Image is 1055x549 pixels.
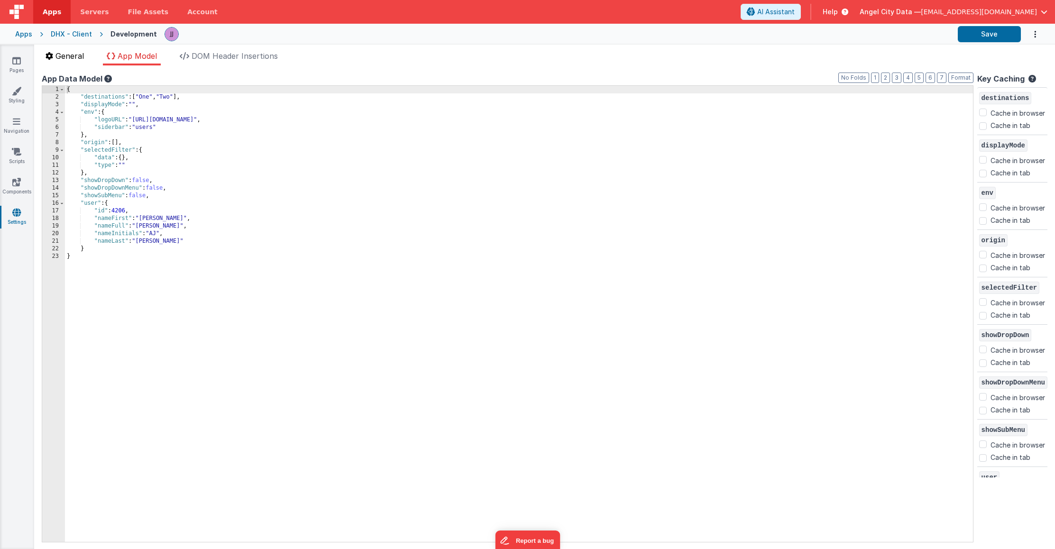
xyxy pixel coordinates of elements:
span: Servers [80,7,109,17]
span: user [979,471,1000,484]
img: a41cce6c0a0b39deac5cad64cb9bd16a [165,27,178,41]
label: Cache in browser [991,154,1045,165]
div: 17 [42,207,65,215]
span: showDropDownMenu [979,376,1047,389]
label: Cache in browser [991,249,1045,260]
label: Cache in tab [991,405,1030,415]
span: File Assets [128,7,169,17]
button: Angel City Data — [EMAIL_ADDRESS][DOMAIN_NAME] [860,7,1047,17]
div: 21 [42,238,65,245]
label: Cache in tab [991,215,1030,225]
div: App Data Model [42,73,973,84]
button: 4 [903,73,913,83]
div: 15 [42,192,65,200]
div: Apps [15,29,32,39]
button: 1 [871,73,879,83]
div: 13 [42,177,65,184]
div: 19 [42,222,65,230]
label: Cache in tab [991,310,1030,320]
div: 20 [42,230,65,238]
div: 7 [42,131,65,139]
span: Help [823,7,838,17]
label: Cache in browser [991,439,1045,450]
div: 3 [42,101,65,109]
span: AI Assistant [757,7,795,17]
div: 11 [42,162,65,169]
div: DHX - Client [51,29,92,39]
span: selectedFilter [979,282,1040,294]
div: 14 [42,184,65,192]
div: 8 [42,139,65,146]
button: Format [948,73,973,83]
span: General [55,51,84,61]
label: Cache in tab [991,263,1030,273]
div: 2 [42,93,65,101]
span: Apps [43,7,61,17]
span: App Model [118,51,157,61]
label: Cache in tab [991,120,1030,130]
span: displayMode [979,139,1027,152]
label: Cache in browser [991,201,1045,213]
button: 7 [937,73,946,83]
button: 5 [915,73,924,83]
div: 4 [42,109,65,116]
button: AI Assistant [741,4,801,20]
button: 6 [926,73,935,83]
span: [EMAIL_ADDRESS][DOMAIN_NAME] [921,7,1037,17]
div: 1 [42,86,65,93]
label: Cache in browser [991,344,1045,355]
div: 12 [42,169,65,177]
div: 18 [42,215,65,222]
label: Cache in tab [991,452,1030,462]
button: 2 [881,73,890,83]
label: Cache in browser [991,107,1045,118]
span: destinations [979,92,1032,104]
div: 22 [42,245,65,253]
div: Development [110,29,157,39]
h4: Key Caching [977,75,1025,83]
button: No Folds [838,73,869,83]
button: 3 [892,73,901,83]
span: Angel City Data — [860,7,921,17]
label: Cache in tab [991,357,1030,367]
span: origin [979,234,1008,247]
button: Options [1021,25,1040,44]
div: 6 [42,124,65,131]
label: Cache in tab [991,168,1030,178]
span: showSubMenu [979,424,1027,436]
label: Cache in browser [991,391,1045,403]
button: Save [958,26,1021,42]
div: 10 [42,154,65,162]
span: showDropDown [979,329,1032,341]
div: 23 [42,253,65,260]
label: Cache in browser [991,296,1045,308]
div: 5 [42,116,65,124]
span: DOM Header Insertions [192,51,278,61]
div: 16 [42,200,65,207]
span: env [979,187,996,199]
div: 9 [42,146,65,154]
